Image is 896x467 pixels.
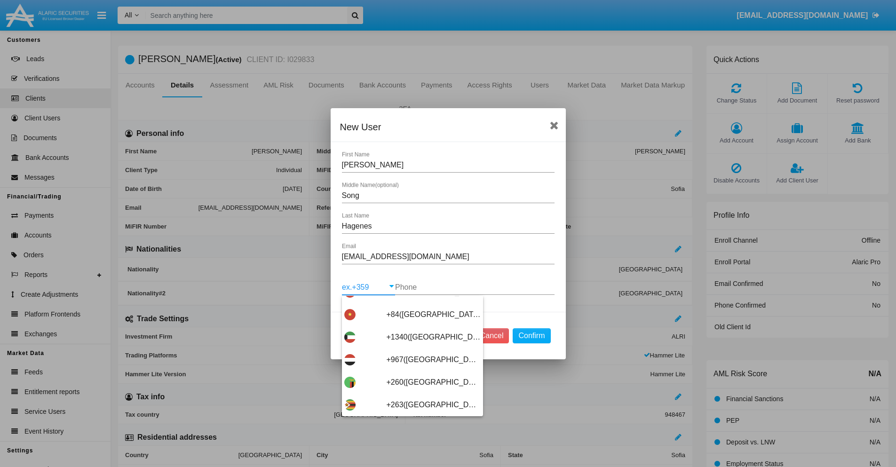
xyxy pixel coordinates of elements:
span: +84([GEOGRAPHIC_DATA]) [387,303,481,326]
span: +967([GEOGRAPHIC_DATA]) [387,348,481,371]
span: +260([GEOGRAPHIC_DATA]) [387,371,481,394]
div: New User [340,119,556,135]
button: Confirm [513,328,550,343]
span: +263([GEOGRAPHIC_DATA]) [387,394,481,416]
button: Cancel [475,328,509,343]
span: +1340([GEOGRAPHIC_DATA], [GEOGRAPHIC_DATA]) [387,326,481,348]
